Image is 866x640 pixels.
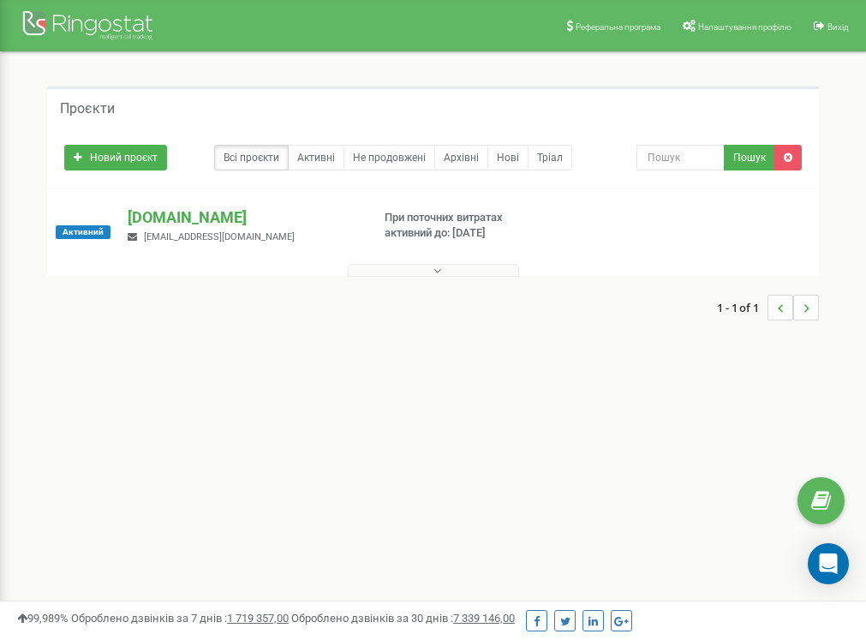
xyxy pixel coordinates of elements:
[724,145,775,170] button: Пошук
[60,101,115,117] h5: Проєкти
[717,295,767,320] span: 1 - 1 of 1
[17,612,69,625] span: 99,989%
[291,612,515,625] span: Оброблено дзвінків за 30 днів :
[717,278,819,338] nav: ...
[56,225,110,239] span: Активний
[698,22,791,32] span: Налаштування профілю
[214,145,289,170] a: Всі проєкти
[827,22,849,32] span: Вихід
[636,145,725,170] input: Пошук
[343,145,435,170] a: Не продовжені
[128,206,356,229] p: [DOMAIN_NAME]
[227,612,289,625] u: 1 719 357,00
[528,145,572,170] a: Тріал
[64,145,167,170] a: Новий проєкт
[808,543,849,584] div: Open Intercom Messenger
[487,145,529,170] a: Нові
[288,145,344,170] a: Активні
[434,145,488,170] a: Архівні
[385,210,550,242] p: При поточних витратах активний до: [DATE]
[144,231,295,242] span: [EMAIL_ADDRESS][DOMAIN_NAME]
[453,612,515,625] u: 7 339 146,00
[576,22,660,32] span: Реферальна програма
[71,612,289,625] span: Оброблено дзвінків за 7 днів :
